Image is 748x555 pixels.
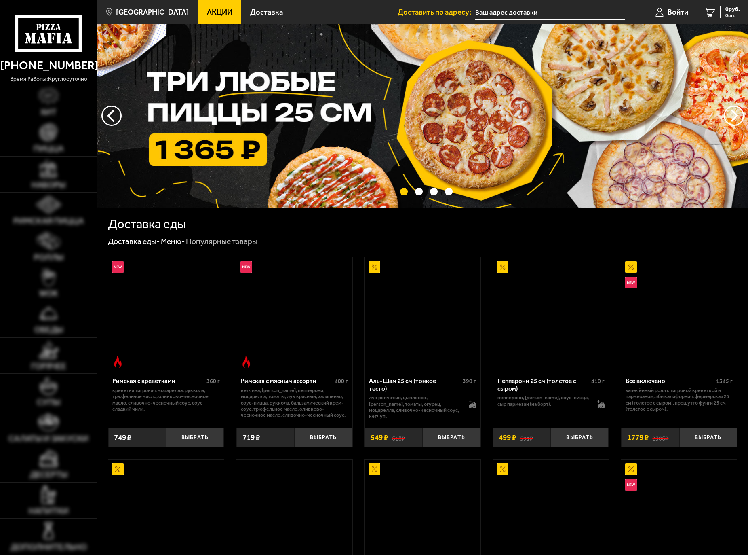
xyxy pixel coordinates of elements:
button: предыдущий [724,106,744,126]
img: Акционный [497,463,509,475]
span: Хит [40,108,57,117]
p: Запечённый ролл с тигровой креветкой и пармезаном, Эби Калифорния, Фермерская 25 см (толстое с сы... [626,387,733,412]
a: НовинкаОстрое блюдоРимская с мясным ассорти [236,257,352,371]
h1: Доставка еды [108,218,186,231]
p: ветчина, [PERSON_NAME], пепперони, моцарелла, томаты, лук красный, халапеньо, соус-пицца, руккола... [241,387,348,418]
span: 549 ₽ [371,434,388,441]
div: Популярные товары [186,236,257,246]
span: Напитки [29,507,69,515]
span: 1779 ₽ [627,434,649,441]
span: Пицца [34,144,63,153]
s: 591 ₽ [520,434,533,441]
p: пепперони, [PERSON_NAME], соус-пицца, сыр пармезан (на борт). [497,394,590,407]
img: Острое блюдо [240,356,252,368]
img: Новинка [625,277,637,288]
div: Римская с мясным ассорти [241,377,333,385]
img: Акционный [369,463,380,475]
span: Наборы [32,181,65,189]
p: креветка тигровая, моцарелла, руккола, трюфельное масло, оливково-чесночное масло, сливочно-чесно... [112,387,219,412]
span: 0 руб. [725,6,740,12]
button: точки переключения [445,188,453,195]
button: точки переключения [430,188,438,195]
div: Пепперони 25 см (толстое с сыром) [497,377,589,392]
button: Выбрать [551,428,609,447]
a: Меню- [161,237,185,246]
span: Десерты [30,470,67,479]
img: Акционный [369,261,380,273]
span: 0 шт. [725,13,740,18]
span: Римская пицца [13,217,84,225]
a: Доставка еды- [108,237,160,246]
img: Новинка [625,479,637,491]
button: Выбрать [294,428,352,447]
s: 2306 ₽ [652,434,668,441]
s: 618 ₽ [392,434,405,441]
span: Акции [207,8,232,16]
button: Выбрать [423,428,480,447]
span: Обеды [34,326,63,334]
div: Римская с креветками [112,377,204,385]
button: следующий [101,106,122,126]
button: точки переключения [400,188,408,195]
span: [GEOGRAPHIC_DATA] [116,8,189,16]
span: 1345 г [716,378,733,385]
img: Острое блюдо [112,356,124,368]
span: 390 г [463,378,476,385]
button: Выбрать [166,428,224,447]
img: Акционный [497,261,509,273]
img: Акционный [625,261,637,273]
a: АкционныйАль-Шам 25 см (тонкое тесто) [365,257,480,371]
span: Горячее [31,362,66,371]
span: Салаты и закуски [8,434,88,443]
button: Выбрать [679,428,737,447]
button: точки переключения [415,188,423,195]
span: 499 ₽ [499,434,516,441]
span: Роллы [34,253,63,262]
span: Дополнительно [11,543,87,551]
a: АкционныйПепперони 25 см (толстое с сыром) [493,257,609,371]
div: Всё включено [626,377,714,385]
div: Аль-Шам 25 см (тонкое тесто) [369,377,461,392]
input: Ваш адрес доставки [475,5,625,20]
span: WOK [39,289,58,298]
p: лук репчатый, цыпленок, [PERSON_NAME], томаты, огурец, моцарелла, сливочно-чесночный соус, кетчуп. [369,394,461,419]
span: Доставка [250,8,283,16]
span: Войти [668,8,688,16]
span: Доставить по адресу: [398,8,475,16]
img: Акционный [112,463,124,475]
span: 400 г [335,378,348,385]
span: 749 ₽ [114,434,131,441]
span: 360 г [206,378,220,385]
img: Акционный [625,463,637,475]
span: 410 г [591,378,605,385]
a: НовинкаОстрое блюдоРимская с креветками [108,257,224,371]
a: АкционныйНовинкаВсё включено [621,257,737,371]
span: Супы [37,398,60,407]
img: Новинка [240,261,252,273]
span: 719 ₽ [242,434,260,441]
img: Новинка [112,261,124,273]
